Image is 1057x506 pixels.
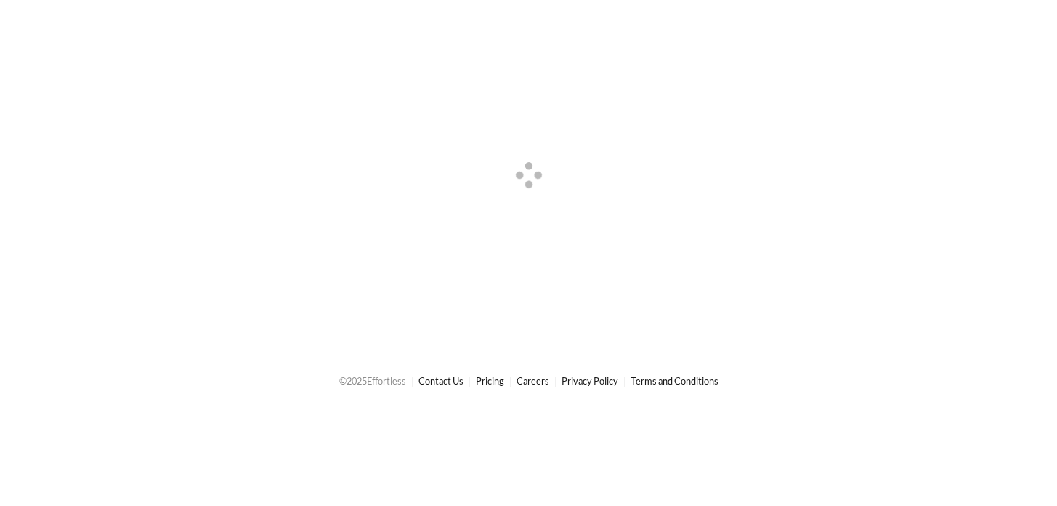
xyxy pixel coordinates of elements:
a: Privacy Policy [562,375,618,387]
a: Contact Us [418,375,463,387]
a: Careers [517,375,549,387]
span: © 2025 Effortless [339,375,406,387]
a: Pricing [476,375,504,387]
a: Terms and Conditions [631,375,718,387]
